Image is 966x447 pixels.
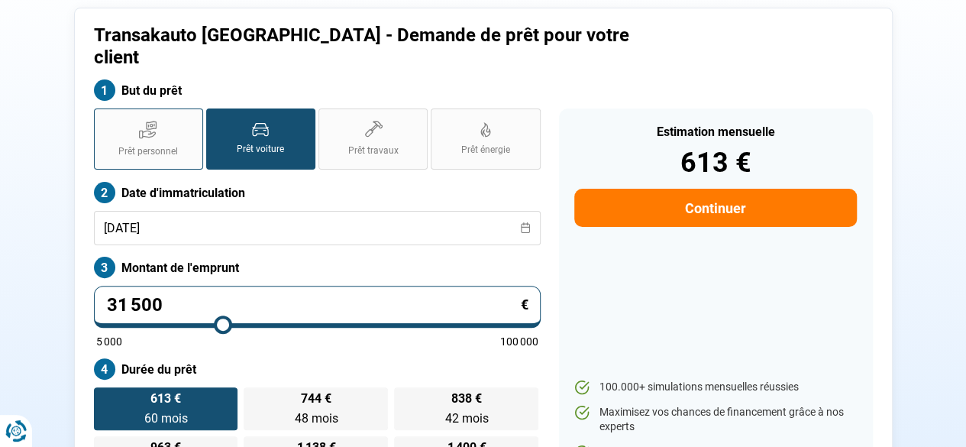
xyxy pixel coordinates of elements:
span: 5 000 [96,336,122,347]
button: Continuer [574,189,856,227]
label: Montant de l'emprunt [94,257,541,278]
li: Maximisez vos chances de financement grâce à nos experts [574,405,856,435]
label: Durée du prêt [94,358,541,380]
span: 48 mois [294,411,338,426]
span: 60 mois [144,411,187,426]
li: 100.000+ simulations mensuelles réussies [574,380,856,395]
span: Prêt énergie [461,144,510,157]
span: Prêt personnel [118,145,178,158]
span: Prêt voiture [237,143,284,156]
div: 613 € [574,149,856,177]
input: jj/mm/aaaa [94,211,541,245]
span: 744 € [301,393,331,405]
span: Prêt travaux [348,144,399,157]
span: 838 € [451,393,482,405]
label: But du prêt [94,79,541,101]
span: € [521,298,528,312]
label: Date d'immatriculation [94,182,541,203]
h1: Transakauto [GEOGRAPHIC_DATA] - Demande de prêt pour votre client [94,24,674,69]
span: 42 mois [444,411,488,426]
span: 100 000 [500,336,538,347]
div: Estimation mensuelle [574,126,856,138]
span: 613 € [150,393,181,405]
